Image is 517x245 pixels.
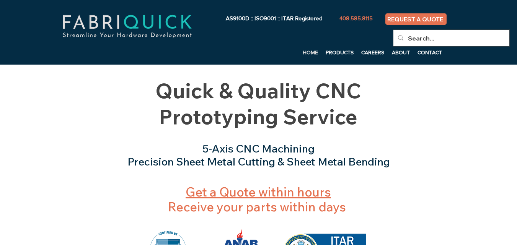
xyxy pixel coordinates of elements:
a: Get a Quote within hours [186,184,331,200]
span: AS9100D :: ISO9001 :: ITAR Registered [226,15,322,21]
a: ABOUT [388,47,414,58]
nav: Site [179,47,446,58]
span: 408.585.8115 [339,15,373,21]
a: CAREERS [357,47,388,58]
span: Quick & Quality CNC Prototyping Service [155,78,361,130]
span: REQUEST A QUOTE [387,16,443,23]
span: Receive your parts within days [168,184,346,214]
span: 5-Axis CNC Machining Precision Sheet Metal Cutting & Sheet Metal Bending [127,142,390,168]
a: PRODUCTS [322,47,357,58]
a: CONTACT [414,47,446,58]
p: CONTACT [414,47,446,58]
input: Search... [408,30,493,47]
a: REQUEST A QUOTE [385,13,447,25]
img: fabriquick-logo-colors-adjusted.png [34,6,220,47]
a: HOME [299,47,322,58]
